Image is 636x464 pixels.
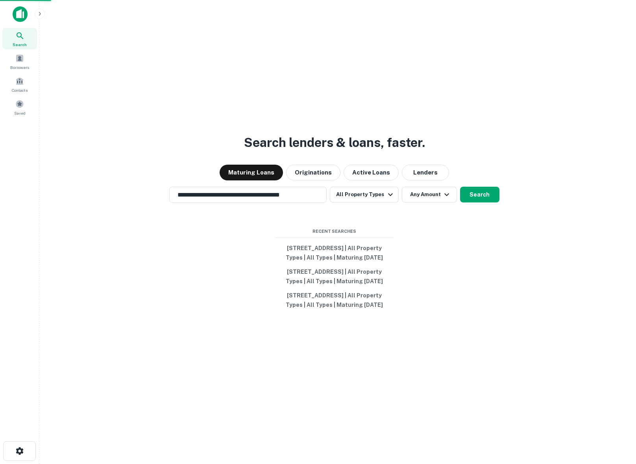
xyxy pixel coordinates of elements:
span: Search [13,41,27,48]
span: Borrowers [10,64,29,71]
button: [STREET_ADDRESS] | All Property Types | All Types | Maturing [DATE] [275,265,394,288]
button: [STREET_ADDRESS] | All Property Types | All Types | Maturing [DATE] [275,288,394,312]
iframe: Chat Widget [597,401,636,439]
button: [STREET_ADDRESS] | All Property Types | All Types | Maturing [DATE] [275,241,394,265]
img: capitalize-icon.png [13,6,28,22]
button: All Property Types [330,187,398,202]
h3: Search lenders & loans, faster. [244,133,425,152]
span: Contacts [12,87,28,93]
span: Saved [14,110,26,116]
button: Search [460,187,499,202]
span: Recent Searches [275,228,394,235]
button: Lenders [402,165,449,180]
button: Any Amount [402,187,457,202]
button: Maturing Loans [220,165,283,180]
button: Originations [286,165,340,180]
button: Active Loans [344,165,399,180]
